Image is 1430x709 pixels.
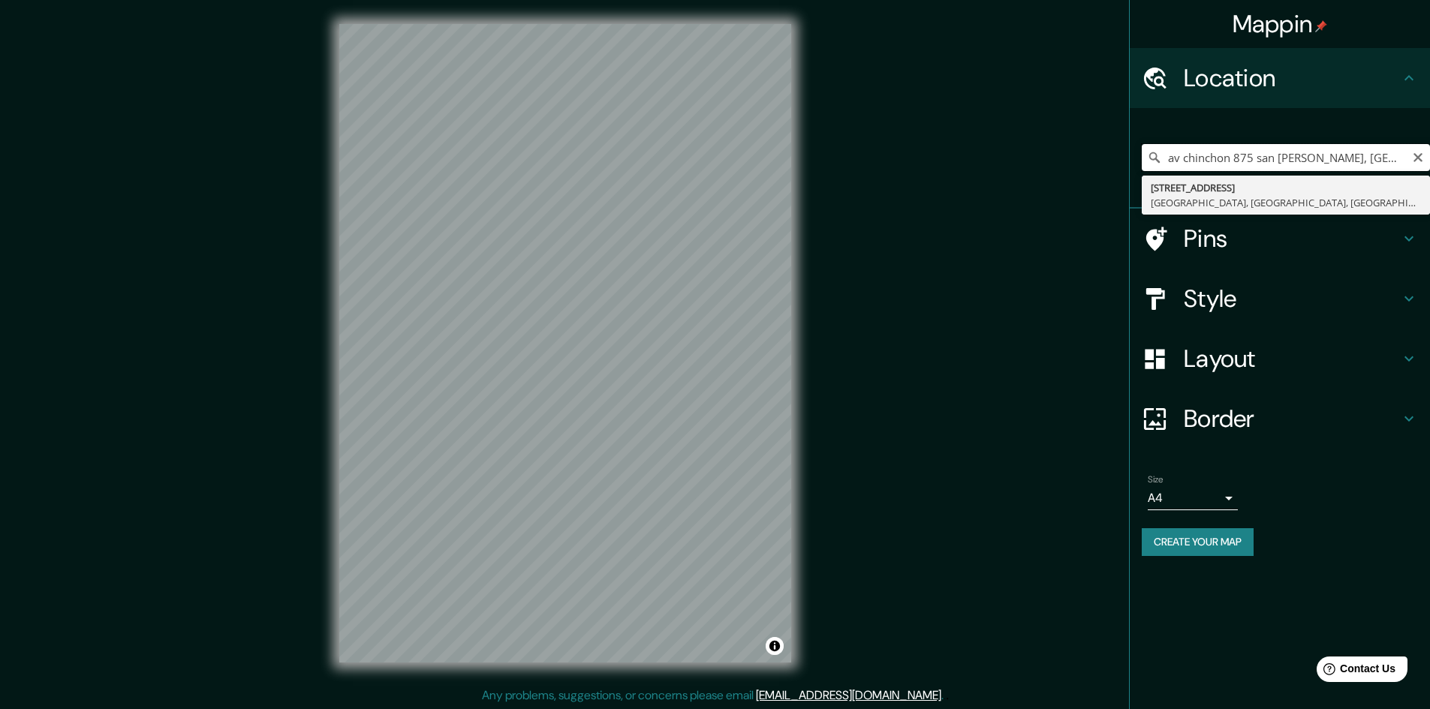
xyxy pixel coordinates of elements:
[944,686,946,704] div: .
[1315,20,1327,32] img: pin-icon.png
[339,24,791,662] canvas: Map
[1130,389,1430,449] div: Border
[1184,344,1400,374] h4: Layout
[1184,224,1400,254] h4: Pins
[1130,329,1430,389] div: Layout
[1148,473,1164,486] label: Size
[946,686,949,704] div: .
[1130,48,1430,108] div: Location
[1184,63,1400,93] h4: Location
[1233,9,1328,39] h4: Mappin
[1130,269,1430,329] div: Style
[766,637,784,655] button: Toggle attribution
[1142,144,1430,171] input: Pick your city or area
[1184,404,1400,434] h4: Border
[756,687,941,703] a: [EMAIL_ADDRESS][DOMAIN_NAME]
[1412,149,1424,164] button: Clear
[1130,209,1430,269] div: Pins
[1151,180,1421,195] div: [STREET_ADDRESS]
[1184,284,1400,314] h4: Style
[1296,650,1413,692] iframe: Help widget launcher
[1142,528,1254,556] button: Create your map
[1151,195,1421,210] div: [GEOGRAPHIC_DATA], [GEOGRAPHIC_DATA], [GEOGRAPHIC_DATA]
[482,686,944,704] p: Any problems, suggestions, or concerns please email .
[1148,486,1238,510] div: A4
